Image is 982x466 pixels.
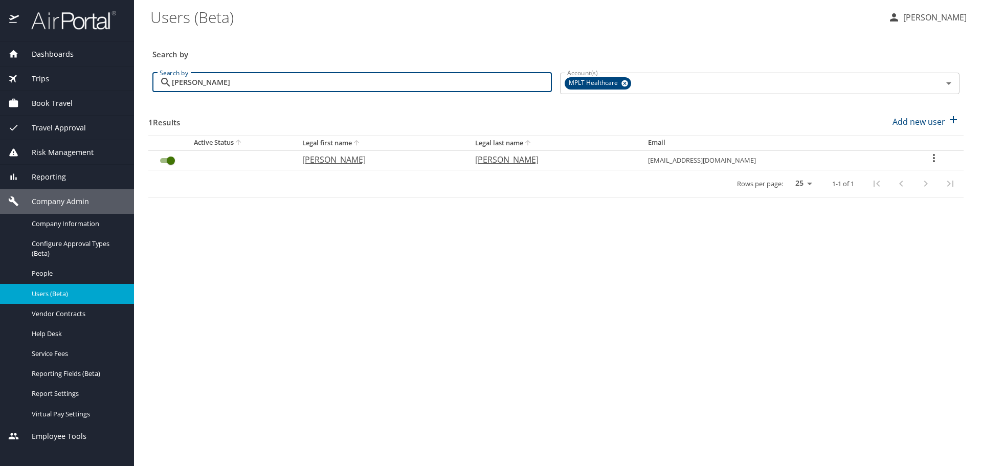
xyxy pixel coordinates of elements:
span: Employee Tools [19,431,86,442]
button: Add new user [888,110,964,133]
h3: 1 Results [148,110,180,128]
span: Virtual Pay Settings [32,409,122,419]
input: Search by name or email [172,73,552,92]
button: sort [352,139,362,148]
div: MPLT Healthcare [565,77,631,90]
span: Dashboards [19,49,74,60]
p: [PERSON_NAME] [475,153,628,166]
p: Add new user [892,116,945,128]
span: Company Information [32,219,122,229]
p: Rows per page: [737,181,783,187]
button: sort [234,138,244,148]
span: Risk Management [19,147,94,158]
th: Legal first name [294,136,467,150]
span: Company Admin [19,196,89,207]
button: sort [523,139,533,148]
span: Reporting Fields (Beta) [32,369,122,379]
p: 1-1 of 1 [832,181,854,187]
img: icon-airportal.png [9,10,20,30]
th: Active Status [148,136,294,150]
span: MPLT Healthcare [565,78,624,88]
span: Reporting [19,171,66,183]
select: rows per page [787,176,816,191]
th: Email [640,136,905,150]
table: User Search Table [148,136,964,197]
span: Book Travel [19,98,73,109]
h3: Search by [152,42,959,60]
span: Trips [19,73,49,84]
p: [PERSON_NAME] [900,11,967,24]
td: [EMAIL_ADDRESS][DOMAIN_NAME] [640,150,905,170]
span: Vendor Contracts [32,309,122,319]
th: Legal last name [467,136,640,150]
button: Open [942,76,956,91]
img: airportal-logo.png [20,10,116,30]
span: Users (Beta) [32,289,122,299]
p: [PERSON_NAME] [302,153,455,166]
span: Service Fees [32,349,122,359]
span: Configure Approval Types (Beta) [32,239,122,258]
h1: Users (Beta) [150,1,880,33]
span: People [32,269,122,278]
span: Travel Approval [19,122,86,134]
button: [PERSON_NAME] [884,8,971,27]
span: Help Desk [32,329,122,339]
span: Report Settings [32,389,122,398]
